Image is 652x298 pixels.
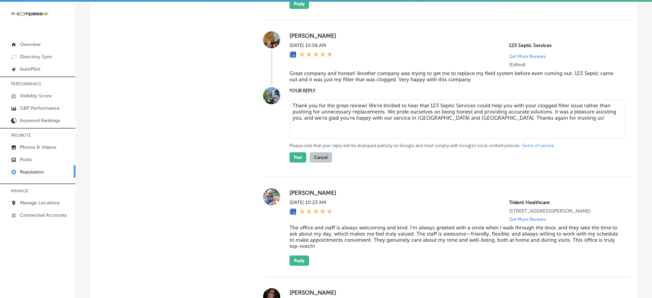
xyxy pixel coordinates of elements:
button: Post [289,152,306,163]
p: Please note that your reply will be displayed publicly on Google and must comply with Google's lo... [289,143,619,149]
p: Directory Sync [20,54,52,60]
label: [PERSON_NAME] [289,189,619,196]
label: [DATE] 10:23 AM [289,200,333,205]
blockquote: The office and staff is always welcoming and kind. I’m always greeted with a smile when I walk th... [289,225,619,249]
p: Get More Reviews [509,54,546,59]
textarea: Thank you for the great review! We're thrilled to hear that 123 Septic Services could help you wi... [289,99,625,139]
p: AutoPilot [20,66,40,72]
label: [PERSON_NAME] [289,289,619,296]
p: Photos & Videos [20,144,56,150]
label: [PERSON_NAME] [289,32,619,39]
p: Get More Reviews [509,217,546,222]
img: 660ab0bf-5cc7-4cb8-ba1c-48b5ae0f18e60NCTV_CLogo_TV_Black_-500x88.png [11,11,49,17]
p: Posts [20,157,32,163]
div: 5 Stars [299,208,333,216]
div: 5 Stars [299,51,333,59]
p: GBP Performance [20,105,60,111]
button: Cancel [310,152,332,163]
label: (Edited) [509,62,525,68]
p: Manage Locations [20,200,60,206]
button: Reply [289,255,309,266]
p: Connected Accounts [20,212,67,218]
label: YOUR REPLY [289,88,619,93]
p: Keyword Rankings [20,118,60,123]
blockquote: Great company and honest! Another company was trying to get me to replace my field system before ... [289,70,619,83]
p: 123 Septic Services [509,43,619,48]
p: Reputation [20,169,44,175]
p: Overview [20,41,40,47]
a: Terms of service [522,143,554,149]
p: Trident Healthcare [509,200,619,205]
p: 7960 N Wickham Rd Suite 101 [509,208,619,214]
label: [DATE] 10:58 AM [289,43,333,48]
img: Image [263,87,280,104]
p: Visibility Score [20,93,52,99]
